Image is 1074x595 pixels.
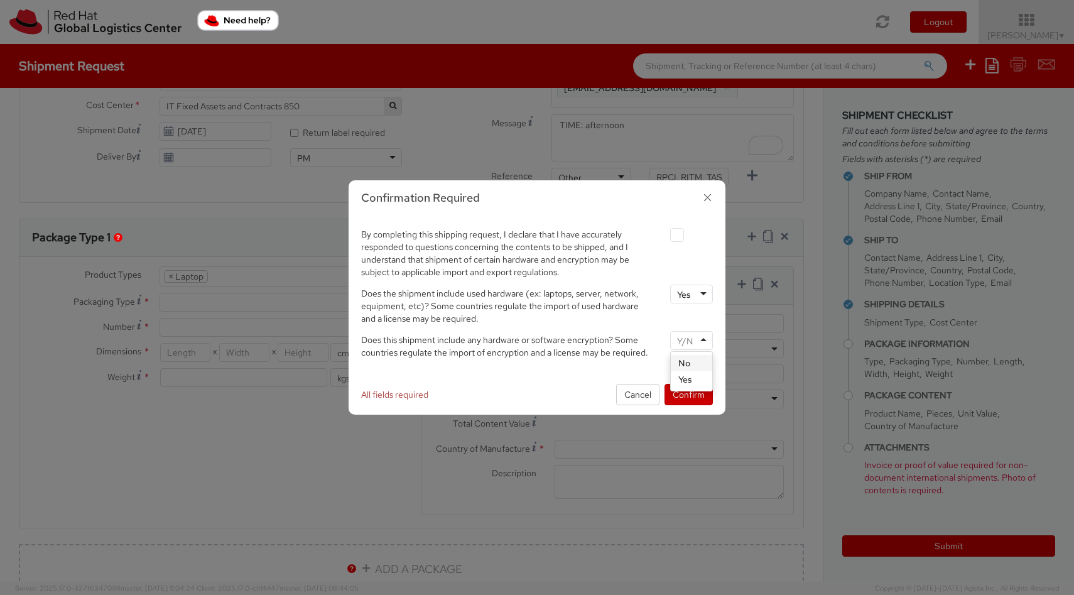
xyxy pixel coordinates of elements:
div: Yes [671,371,712,388]
span: Does this shipment include any hardware or software encryption? Some countries regulate the impor... [361,334,648,358]
span: All fields required [361,389,428,400]
input: Y/N [677,335,695,347]
button: Confirm [664,384,713,405]
div: No [671,355,712,371]
span: By completing this shipping request, I declare that I have accurately responded to questions conc... [361,229,629,278]
div: Yes [677,288,691,301]
button: Need help? [197,10,279,31]
h3: Confirmation Required [361,190,713,206]
button: Cancel [616,384,659,405]
span: Does the shipment include used hardware (ex: laptops, server, network, equipment, etc)? Some coun... [361,288,639,324]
